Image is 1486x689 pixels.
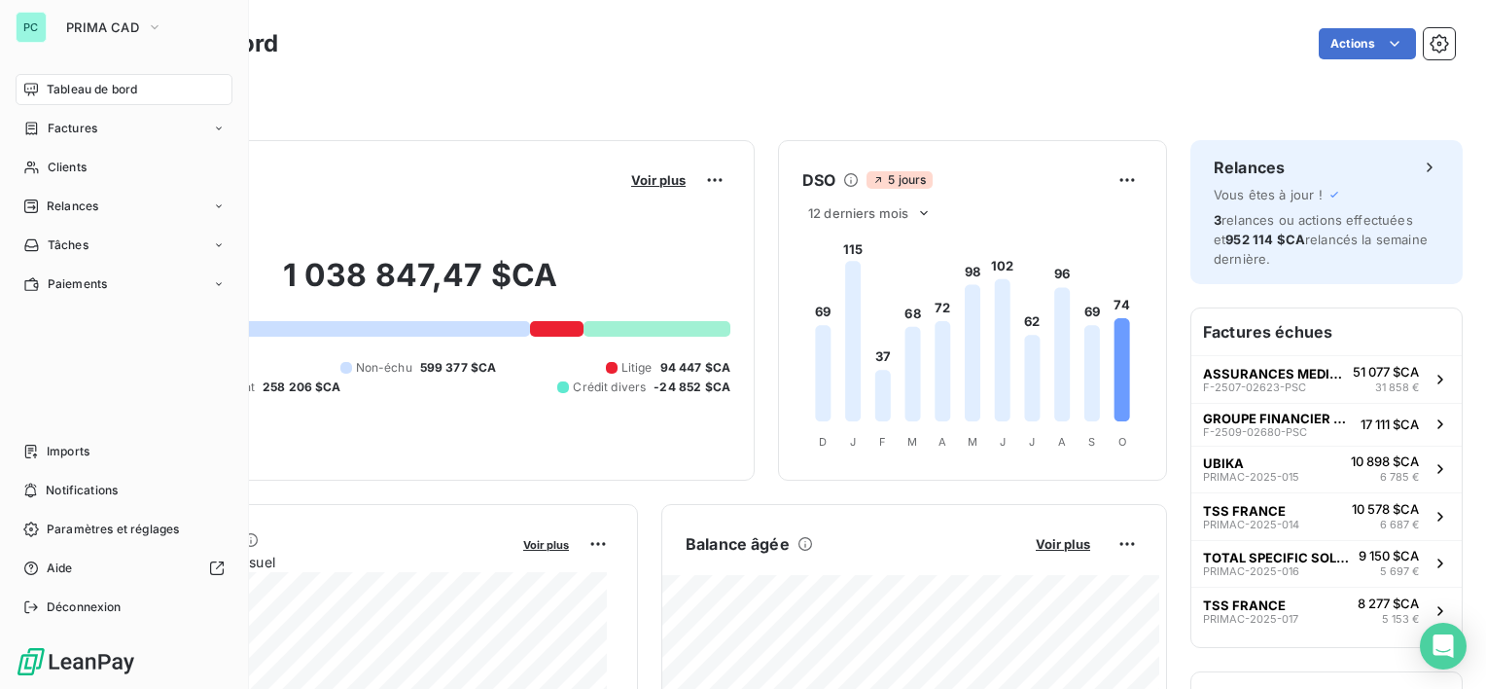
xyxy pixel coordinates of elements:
[48,236,88,254] span: Tâches
[1191,355,1462,403] button: ASSURANCES MEDICALESF-2507-02623-PSC51 077 $CA31 858 €
[1203,503,1286,519] span: TSS FRANCE
[1203,381,1306,393] span: F-2507-02623-PSC
[1118,435,1126,449] tspan: O
[47,598,122,616] span: Déconnexion
[16,553,232,584] a: Aide
[1088,435,1095,449] tspan: S
[1203,366,1345,381] span: ASSURANCES MEDICALES
[1351,453,1419,469] span: 10 898 $CA
[654,379,730,396] span: -24 852 $CA
[802,168,835,192] h6: DSO
[625,171,691,189] button: Voir plus
[1203,565,1299,577] span: PRIMAC-2025-016
[1380,563,1419,580] span: 5 697 €
[1191,492,1462,540] button: TSS FRANCEPRIMAC-2025-01410 578 $CA6 687 €
[621,359,653,377] span: Litige
[1353,364,1419,380] span: 51 077 $CA
[1203,471,1299,483] span: PRIMAC-2025-015
[867,171,932,189] span: 5 jours
[1191,540,1462,588] button: TOTAL SPECIFIC SOLUTIONS B.V.PRIMAC-2025-0169 150 $CA5 697 €
[1203,613,1298,625] span: PRIMAC-2025-017
[1352,501,1419,517] span: 10 578 $CA
[356,359,412,377] span: Non-échu
[1420,623,1467,670] div: Open Intercom Messenger
[1225,232,1305,247] span: 952 114 $CA
[1029,435,1035,449] tspan: J
[47,443,89,460] span: Imports
[1203,411,1353,426] span: GROUPE FINANCIER ODYSSEE
[1361,417,1419,432] span: 17 111 $CA
[1382,611,1419,628] span: 5 153 €
[968,435,977,449] tspan: M
[819,435,827,449] tspan: D
[850,435,856,449] tspan: J
[1214,156,1285,179] h6: Relances
[1203,598,1286,613] span: TSS FRANCE
[48,159,87,176] span: Clients
[808,205,908,221] span: 12 derniers mois
[938,435,946,449] tspan: A
[48,275,107,293] span: Paiements
[1191,446,1462,493] button: UBIKAPRIMAC-2025-01510 898 $CA6 785 €
[1030,535,1096,553] button: Voir plus
[1358,596,1419,611] span: 8 277 $CA
[47,521,179,538] span: Paramètres et réglages
[907,435,917,449] tspan: M
[46,482,118,499] span: Notifications
[47,560,73,577] span: Aide
[1214,212,1221,228] span: 3
[879,435,886,449] tspan: F
[16,12,47,43] div: PC
[1203,426,1307,438] span: F-2509-02680-PSC
[1000,435,1006,449] tspan: J
[48,120,97,137] span: Factures
[16,646,136,677] img: Logo LeanPay
[1191,308,1462,355] h6: Factures échues
[1191,403,1462,446] button: GROUPE FINANCIER ODYSSEEF-2509-02680-PSC17 111 $CA
[110,552,510,572] span: Chiffre d'affaires mensuel
[686,532,790,556] h6: Balance âgée
[1319,28,1416,59] button: Actions
[263,379,341,396] span: 258 206 $CA
[1191,587,1462,635] button: TSS FRANCEPRIMAC-2025-0178 277 $CA5 153 €
[1214,187,1323,202] span: Vous êtes à jour !
[573,379,646,396] span: Crédit divers
[631,172,686,188] span: Voir plus
[1036,536,1090,552] span: Voir plus
[1380,517,1419,533] span: 6 687 €
[47,81,137,98] span: Tableau de bord
[47,198,98,215] span: Relances
[523,538,569,552] span: Voir plus
[110,256,730,314] h2: 1 038 847,47 $CA
[517,535,575,553] button: Voir plus
[1375,380,1419,396] span: 31 858 €
[1380,469,1419,486] span: 6 785 €
[1203,455,1244,471] span: UBIKA
[1214,212,1428,267] span: relances ou actions effectuées et relancés la semaine dernière.
[1058,435,1066,449] tspan: A
[1359,548,1419,563] span: 9 150 $CA
[660,359,731,377] span: 94 447 $CA
[420,359,497,377] span: 599 377 $CA
[1203,550,1351,565] span: TOTAL SPECIFIC SOLUTIONS B.V.
[66,19,139,35] span: PRIMA CAD
[1203,519,1299,530] span: PRIMAC-2025-014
